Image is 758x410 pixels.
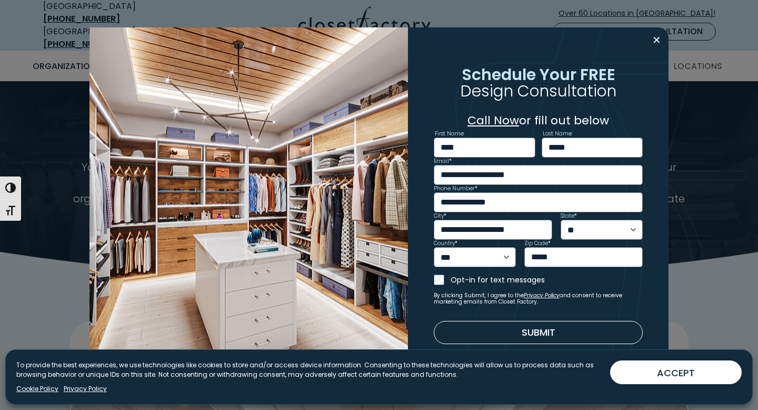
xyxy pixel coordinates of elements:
[89,27,408,383] img: Walk in closet with island
[462,63,615,85] span: Schedule Your FREE
[435,131,464,136] label: First Name
[64,384,107,394] a: Privacy Policy
[451,275,643,285] label: Opt-in for text messages
[649,32,664,48] button: Close modal
[467,112,519,129] a: Call Now
[543,131,572,136] label: Last Name
[434,241,457,246] label: Country
[16,384,58,394] a: Cookie Policy
[434,321,643,344] button: Submit
[461,80,616,102] span: Design Consultation
[610,360,742,384] button: ACCEPT
[524,291,560,299] a: Privacy Policy
[434,159,452,164] label: Email
[16,360,602,379] p: To provide the best experiences, we use technologies like cookies to store and/or access device i...
[561,213,577,219] label: State
[434,112,643,129] p: or fill out below
[434,292,643,305] small: By clicking Submit, I agree to the and consent to receive marketing emails from Closet Factory.
[434,213,446,219] label: City
[524,241,551,246] label: Zip Code
[434,186,477,191] label: Phone Number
